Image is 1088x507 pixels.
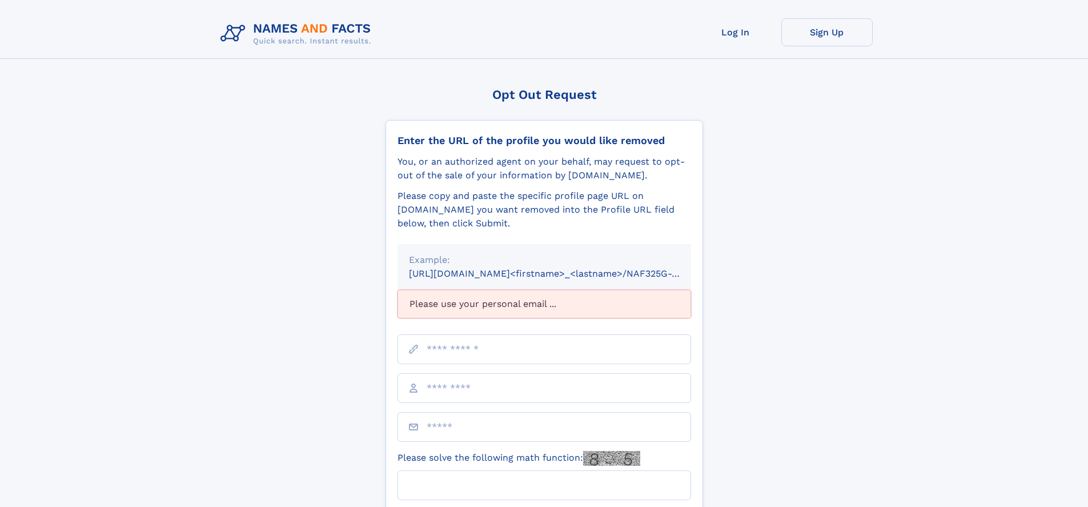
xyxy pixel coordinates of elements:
a: Log In [690,18,781,46]
small: [URL][DOMAIN_NAME]<firstname>_<lastname>/NAF325G-xxxxxxxx [409,268,713,279]
div: Please use your personal email ... [398,290,691,318]
img: Logo Names and Facts [216,18,380,49]
div: Example: [409,253,680,267]
a: Sign Up [781,18,873,46]
div: Enter the URL of the profile you would like removed [398,134,691,147]
div: You, or an authorized agent on your behalf, may request to opt-out of the sale of your informatio... [398,155,691,182]
div: Opt Out Request [386,87,703,102]
label: Please solve the following math function: [398,451,640,466]
div: Please copy and paste the specific profile page URL on [DOMAIN_NAME] you want removed into the Pr... [398,189,691,230]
